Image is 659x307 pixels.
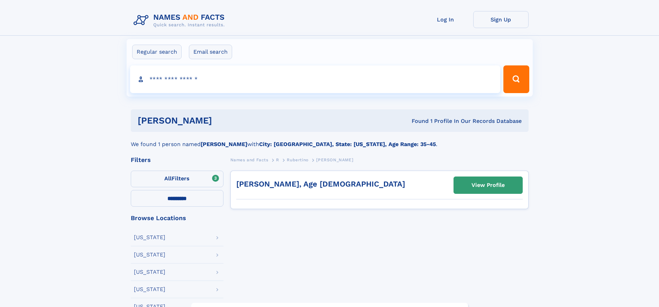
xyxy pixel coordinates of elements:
[259,141,436,147] b: City: [GEOGRAPHIC_DATA], State: [US_STATE], Age Range: 35-45
[131,132,529,148] div: We found 1 person named with .
[316,157,353,162] span: [PERSON_NAME]
[134,269,165,275] div: [US_STATE]
[134,287,165,292] div: [US_STATE]
[276,155,279,164] a: R
[132,45,182,59] label: Regular search
[130,65,501,93] input: search input
[287,155,308,164] a: Rubertino
[473,11,529,28] a: Sign Up
[131,171,223,187] label: Filters
[201,141,247,147] b: [PERSON_NAME]
[131,215,223,221] div: Browse Locations
[131,157,223,163] div: Filters
[134,252,165,258] div: [US_STATE]
[131,11,230,30] img: Logo Names and Facts
[418,11,473,28] a: Log In
[230,155,268,164] a: Names and Facts
[454,177,522,193] a: View Profile
[236,180,405,188] a: [PERSON_NAME], Age [DEMOGRAPHIC_DATA]
[138,116,312,125] h1: [PERSON_NAME]
[287,157,308,162] span: Rubertino
[134,235,165,240] div: [US_STATE]
[164,175,172,182] span: All
[276,157,279,162] span: R
[472,177,505,193] div: View Profile
[503,65,529,93] button: Search Button
[312,117,522,125] div: Found 1 Profile In Our Records Database
[189,45,232,59] label: Email search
